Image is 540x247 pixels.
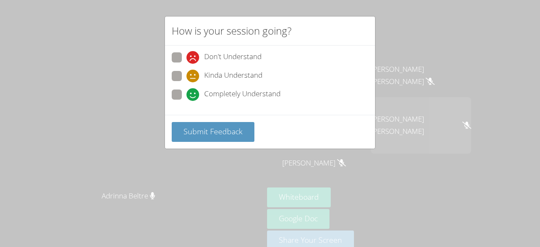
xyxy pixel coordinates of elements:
[184,126,243,136] span: Submit Feedback
[204,88,281,101] span: Completely Understand
[204,51,262,64] span: Don't Understand
[204,70,262,82] span: Kinda Understand
[172,23,292,38] h2: How is your session going?
[172,122,254,142] button: Submit Feedback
